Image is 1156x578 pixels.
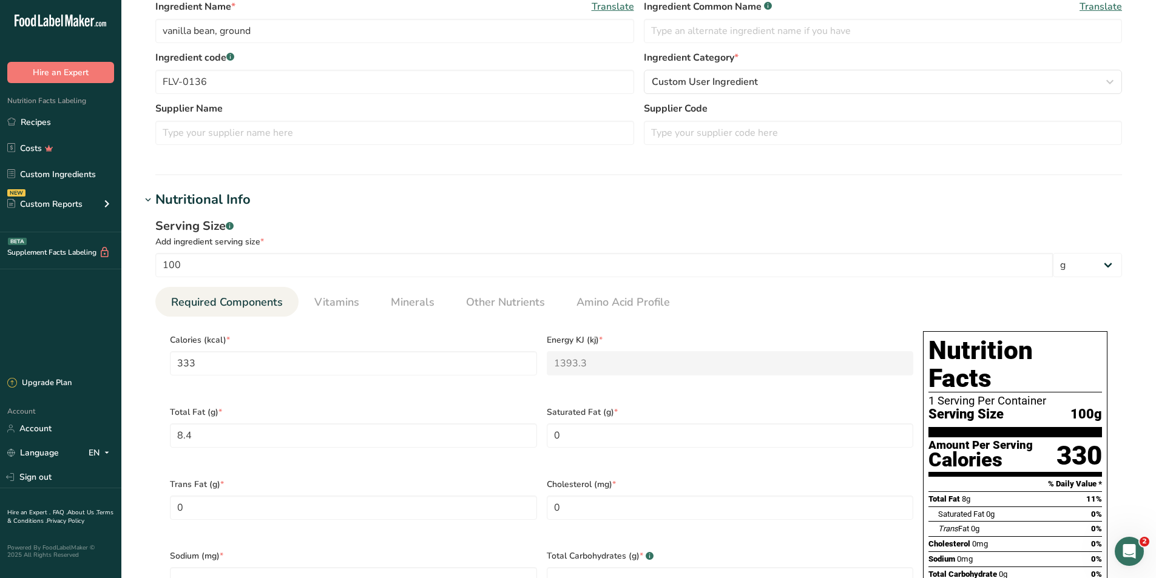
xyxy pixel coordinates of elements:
[466,294,545,311] span: Other Nutrients
[7,189,25,197] div: NEW
[1091,539,1102,548] span: 0%
[928,539,970,548] span: Cholesterol
[170,334,537,346] span: Calories (kcal)
[1091,524,1102,533] span: 0%
[1056,440,1102,472] div: 330
[1091,509,1102,519] span: 0%
[986,509,995,519] span: 0g
[7,544,114,559] div: Powered By FoodLabelMaker © 2025 All Rights Reserved
[170,549,537,562] span: Sodium (mg)
[644,50,1123,65] label: Ingredient Category
[7,62,114,83] button: Hire an Expert
[7,508,113,525] a: Terms & Conditions .
[928,395,1102,407] div: 1 Serving Per Container
[155,121,634,145] input: Type your supplier name here
[155,70,634,94] input: Type your ingredient code here
[314,294,359,311] span: Vitamins
[1115,537,1144,566] iframe: Intercom live chat
[155,101,634,116] label: Supplier Name
[971,524,979,533] span: 0g
[644,19,1123,43] input: Type an alternate ingredient name if you have
[928,477,1102,491] section: % Daily Value *
[47,517,84,525] a: Privacy Policy
[547,334,914,346] span: Energy KJ (kj)
[547,406,914,418] span: Saturated Fat (g)
[547,478,914,491] span: Cholesterol (mg)
[1091,554,1102,563] span: 0%
[644,101,1123,116] label: Supplier Code
[938,524,958,533] i: Trans
[938,509,984,519] span: Saturated Fat
[928,337,1102,392] h1: Nutrition Facts
[652,75,758,89] span: Custom User Ingredient
[972,539,988,548] span: 0mg
[928,494,960,503] span: Total Fat
[1140,537,1149,546] span: 2
[391,294,434,311] span: Minerals
[155,19,634,43] input: Type your ingredient name here
[928,407,1004,422] span: Serving Size
[7,508,50,517] a: Hire an Expert .
[962,494,970,503] span: 8g
[53,508,67,517] a: FAQ .
[155,217,1122,235] div: Serving Size
[155,253,1053,277] input: Type your serving size here
[155,235,1122,248] div: Add ingredient serving size
[155,190,251,210] div: Nutritional Info
[170,478,537,491] span: Trans Fat (g)
[644,70,1123,94] button: Custom User Ingredient
[7,377,72,389] div: Upgrade Plan
[644,121,1123,145] input: Type your supplier code here
[155,50,634,65] label: Ingredient code
[928,451,1033,469] div: Calories
[170,406,537,418] span: Total Fat (g)
[1086,494,1102,503] span: 11%
[957,554,973,563] span: 0mg
[928,554,955,563] span: Sodium
[7,198,83,210] div: Custom Reports
[8,238,27,245] div: BETA
[938,524,969,533] span: Fat
[7,442,59,463] a: Language
[1070,407,1102,422] span: 100g
[928,440,1033,451] div: Amount Per Serving
[67,508,96,517] a: About Us .
[171,294,283,311] span: Required Components
[547,549,914,562] span: Total Carbohydrates (g)
[576,294,670,311] span: Amino Acid Profile
[89,446,114,460] div: EN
